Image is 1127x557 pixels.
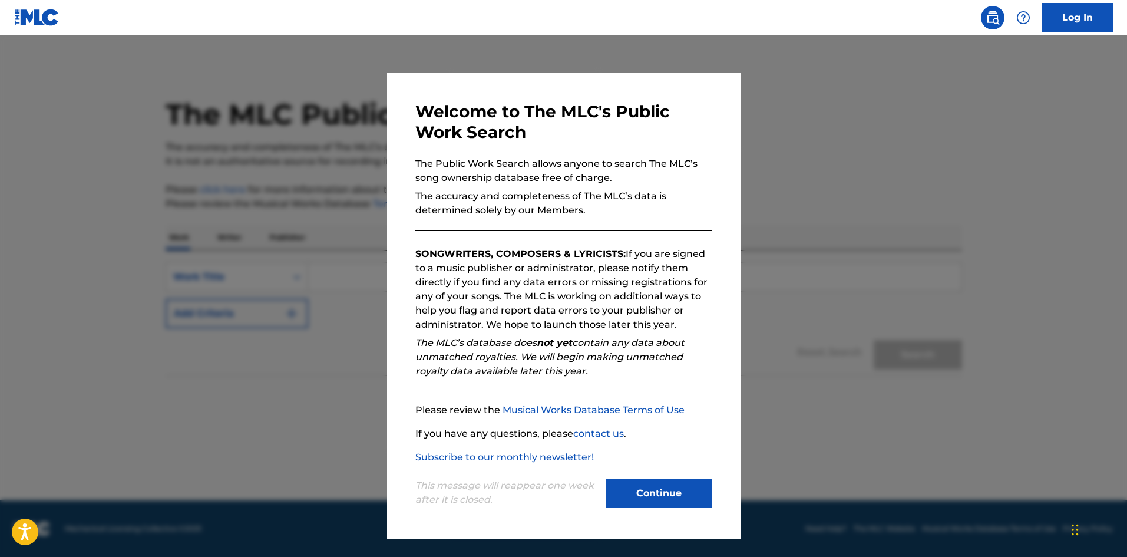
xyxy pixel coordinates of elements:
p: If you are signed to a music publisher or administrator, please notify them directly if you find ... [415,247,712,332]
p: The accuracy and completeness of The MLC’s data is determined solely by our Members. [415,189,712,217]
em: The MLC’s database does contain any data about unmatched royalties. We will begin making unmatche... [415,337,685,377]
img: MLC Logo [14,9,60,26]
iframe: Chat Widget [1068,500,1127,557]
h3: Welcome to The MLC's Public Work Search [415,101,712,143]
p: If you have any questions, please . [415,427,712,441]
a: Musical Works Database Terms of Use [503,404,685,416]
button: Continue [606,479,712,508]
img: help [1016,11,1030,25]
p: Please review the [415,403,712,417]
a: Public Search [981,6,1004,29]
a: Subscribe to our monthly newsletter! [415,451,594,463]
div: Drag [1072,512,1079,548]
div: Help [1012,6,1035,29]
p: The Public Work Search allows anyone to search The MLC’s song ownership database free of charge. [415,157,712,185]
strong: not yet [537,337,572,348]
p: This message will reappear one week after it is closed. [415,479,599,507]
a: Log In [1042,3,1113,32]
img: search [986,11,1000,25]
a: contact us [573,428,624,439]
strong: SONGWRITERS, COMPOSERS & LYRICISTS: [415,248,626,259]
